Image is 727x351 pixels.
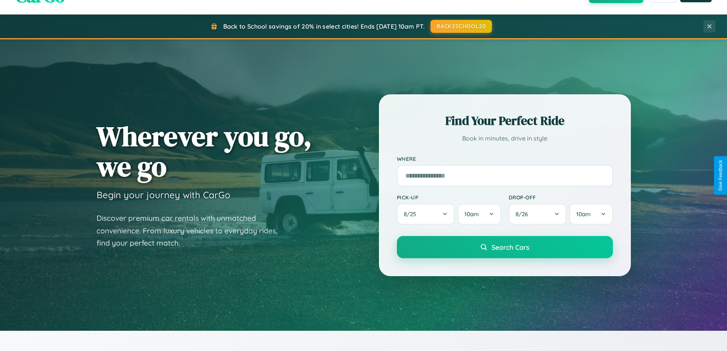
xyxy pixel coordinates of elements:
h3: Begin your journey with CarGo [97,189,231,201]
span: 10am [464,210,479,218]
button: 8/25 [397,204,455,225]
span: 8 / 26 [516,210,532,218]
button: 10am [458,204,501,225]
span: 8 / 25 [404,210,420,218]
div: Give Feedback [718,160,723,191]
label: Pick-up [397,194,501,201]
label: Where [397,155,613,162]
p: Book in minutes, drive in style [397,133,613,144]
button: 10am [569,204,613,225]
h1: Wherever you go, we go [97,121,312,181]
span: Back to School savings of 20% in select cities! Ends [DATE] 10am PT. [223,23,425,30]
p: Discover premium car rentals with unmatched convenience. From luxury vehicles to everyday rides, ... [97,212,287,249]
span: Search Cars [492,243,529,251]
button: 8/26 [509,204,567,225]
span: 10am [576,210,591,218]
h2: Find Your Perfect Ride [397,112,613,129]
label: Drop-off [509,194,613,201]
button: BACK2SCHOOL20 [430,20,492,33]
button: Search Cars [397,236,613,258]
